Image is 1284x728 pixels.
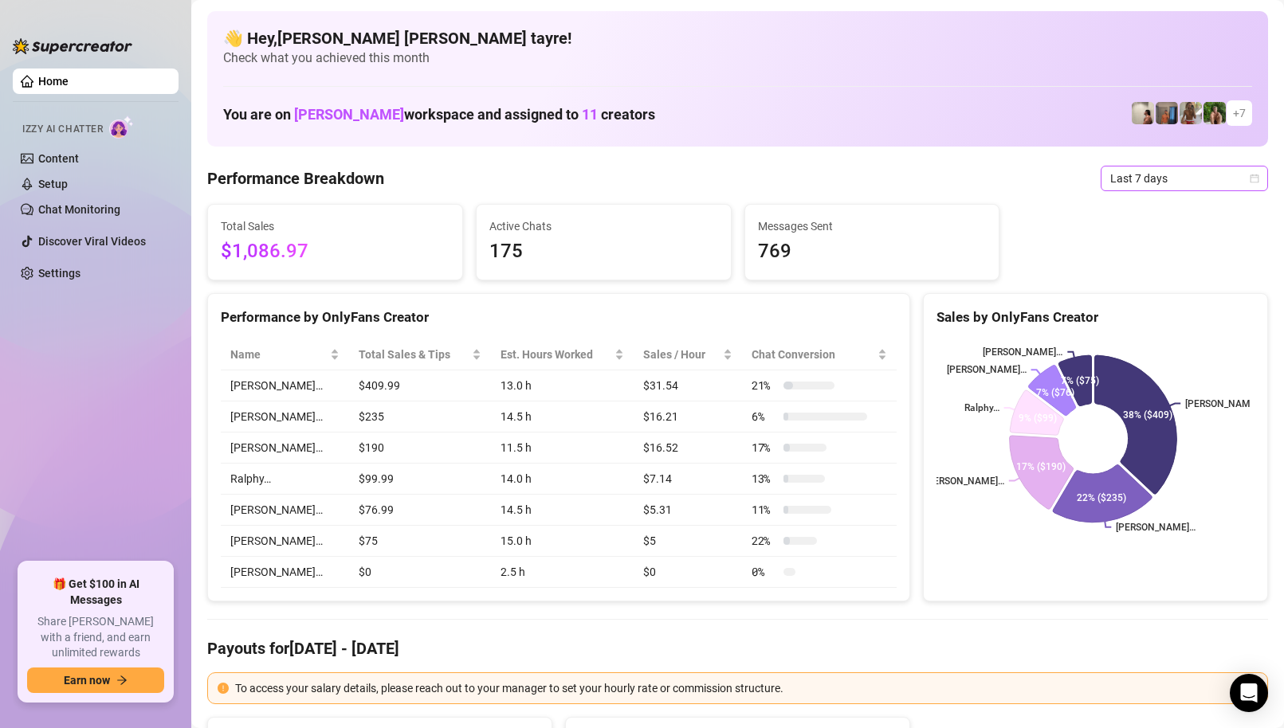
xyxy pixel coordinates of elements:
[1180,102,1202,124] img: Nathaniel
[752,563,777,581] span: 0 %
[983,346,1062,358] text: [PERSON_NAME]…
[1110,166,1258,190] span: Last 7 days
[38,267,80,280] a: Settings
[22,122,103,137] span: Izzy AI Chatter
[349,526,491,557] td: $75
[501,346,611,363] div: Est. Hours Worked
[349,432,491,464] td: $190
[1230,674,1268,712] div: Open Intercom Messenger
[752,408,777,425] span: 6 %
[221,307,897,328] div: Performance by OnlyFans Creator
[634,370,742,401] td: $31.54
[491,526,634,557] td: 15.0 h
[218,683,229,694] span: exclamation-circle
[491,370,634,401] td: 13.0 h
[230,346,327,363] span: Name
[116,675,128,686] span: arrow-right
[491,557,634,588] td: 2.5 h
[491,401,634,432] td: 14.5 h
[223,106,655,123] h1: You are on workspace and assigned to creators
[634,526,742,557] td: $5
[64,674,110,687] span: Earn now
[752,346,874,363] span: Chat Conversion
[634,557,742,588] td: $0
[38,203,120,216] a: Chat Monitoring
[349,464,491,495] td: $99.99
[109,115,134,139] img: AI Chatter
[221,432,349,464] td: [PERSON_NAME]…
[221,557,349,588] td: [PERSON_NAME]…
[634,464,742,495] td: $7.14
[294,106,404,123] span: [PERSON_NAME]
[359,346,469,363] span: Total Sales & Tips
[349,370,491,401] td: $409.99
[27,667,164,693] button: Earn nowarrow-right
[1132,102,1154,124] img: Ralphy
[634,339,742,370] th: Sales / Hour
[221,339,349,370] th: Name
[223,27,1252,49] h4: 👋 Hey, [PERSON_NAME] [PERSON_NAME] tayre !
[634,432,742,464] td: $16.52
[27,614,164,661] span: Share [PERSON_NAME] with a friend, and earn unlimited rewards
[221,370,349,401] td: [PERSON_NAME]…
[221,495,349,526] td: [PERSON_NAME]…
[1156,102,1178,124] img: Wayne
[936,307,1255,328] div: Sales by OnlyFans Creator
[27,577,164,608] span: 🎁 Get $100 in AI Messages
[758,217,987,235] span: Messages Sent
[925,476,1004,487] text: [PERSON_NAME]…
[223,49,1252,67] span: Check what you achieved this month
[1116,522,1196,533] text: [PERSON_NAME]…
[634,401,742,432] td: $16.21
[1250,174,1259,183] span: calendar
[349,495,491,526] td: $76.99
[742,339,897,370] th: Chat Conversion
[38,178,68,190] a: Setup
[947,365,1027,376] text: [PERSON_NAME]…
[752,532,777,550] span: 22 %
[489,217,718,235] span: Active Chats
[38,75,69,88] a: Home
[221,217,450,235] span: Total Sales
[221,401,349,432] td: [PERSON_NAME]…
[752,439,777,456] span: 17 %
[1185,398,1265,409] text: [PERSON_NAME]…
[221,464,349,495] td: Ralphy…
[489,237,718,267] span: 175
[349,401,491,432] td: $235
[491,464,634,495] td: 14.0 h
[13,38,132,54] img: logo-BBDzfeDw.svg
[1233,104,1246,122] span: + 7
[634,495,742,526] td: $5.31
[582,106,598,123] span: 11
[1204,102,1226,124] img: Nathaniel
[221,237,450,267] span: $1,086.97
[349,557,491,588] td: $0
[964,402,999,413] text: Ralphy…
[349,339,491,370] th: Total Sales & Tips
[758,237,987,267] span: 769
[221,526,349,557] td: [PERSON_NAME]…
[207,637,1268,660] h4: Payouts for [DATE] - [DATE]
[491,432,634,464] td: 11.5 h
[643,346,720,363] span: Sales / Hour
[491,495,634,526] td: 14.5 h
[752,501,777,519] span: 11 %
[38,235,146,248] a: Discover Viral Videos
[235,679,1258,697] div: To access your salary details, please reach out to your manager to set your hourly rate or commis...
[38,152,79,165] a: Content
[752,470,777,487] span: 13 %
[752,377,777,394] span: 21 %
[207,167,384,190] h4: Performance Breakdown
